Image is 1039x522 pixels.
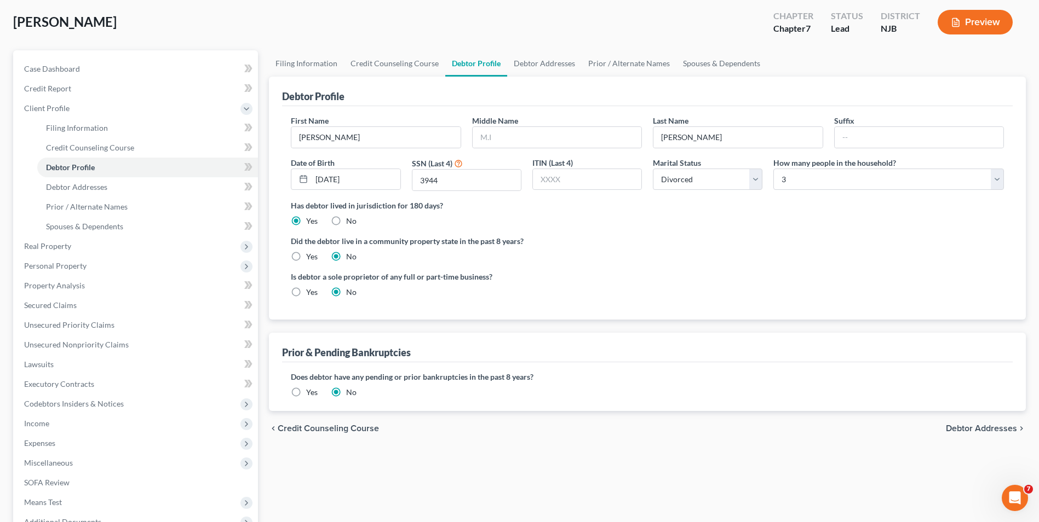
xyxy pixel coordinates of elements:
[24,261,87,270] span: Personal Property
[278,424,379,433] span: Credit Counseling Course
[269,424,379,433] button: chevron_left Credit Counseling Course
[306,387,318,398] label: Yes
[24,300,77,310] span: Secured Claims
[15,374,258,394] a: Executory Contracts
[291,157,335,169] label: Date of Birth
[291,115,329,126] label: First Name
[291,271,642,282] label: Is debtor a sole proprietor of any full or part-time business?
[15,276,258,295] a: Property Analysis
[24,497,62,507] span: Means Test
[835,127,1003,148] input: --
[773,157,896,169] label: How many people in the household?
[653,127,822,148] input: --
[533,169,641,190] input: XXXX
[37,158,258,177] a: Debtor Profile
[806,23,811,33] span: 7
[1024,485,1033,494] span: 7
[46,143,134,152] span: Credit Counseling Course
[46,222,123,231] span: Spouses & Dependents
[24,438,55,448] span: Expenses
[831,10,863,22] div: Status
[412,170,521,190] input: XXXX
[37,217,258,236] a: Spouses & Dependents
[834,115,854,126] label: Suffix
[312,169,400,190] input: MM/DD/YYYY
[269,424,278,433] i: chevron_left
[344,50,445,77] a: Credit Counseling Course
[306,216,318,227] label: Yes
[291,200,1004,211] label: Has debtor lived in jurisdiction for 180 days?
[24,478,70,487] span: SOFA Review
[37,118,258,138] a: Filing Information
[946,424,1026,433] button: Debtor Addresses chevron_right
[1002,485,1028,511] iframe: Intercom live chat
[291,127,460,148] input: --
[24,379,94,388] span: Executory Contracts
[37,138,258,158] a: Credit Counseling Course
[37,197,258,217] a: Prior / Alternate Names
[24,103,70,113] span: Client Profile
[15,295,258,315] a: Secured Claims
[269,50,344,77] a: Filing Information
[473,127,641,148] input: M.I
[507,50,582,77] a: Debtor Addresses
[881,22,920,35] div: NJB
[291,235,1004,247] label: Did the debtor live in a community property state in the past 8 years?
[881,10,920,22] div: District
[46,202,128,211] span: Prior / Alternate Names
[13,14,117,30] span: [PERSON_NAME]
[24,359,54,369] span: Lawsuits
[24,241,71,251] span: Real Property
[346,251,357,262] label: No
[15,79,258,98] a: Credit Report
[445,50,507,77] a: Debtor Profile
[346,216,357,227] label: No
[1017,424,1026,433] i: chevron_right
[24,84,71,93] span: Credit Report
[773,10,813,22] div: Chapter
[24,399,124,408] span: Codebtors Insiders & Notices
[15,315,258,335] a: Unsecured Priority Claims
[346,287,357,298] label: No
[24,419,49,428] span: Income
[653,157,701,169] label: Marital Status
[938,10,1013,34] button: Preview
[15,355,258,374] a: Lawsuits
[24,281,85,290] span: Property Analysis
[282,346,411,359] div: Prior & Pending Bankruptcies
[412,158,452,169] label: SSN (Last 4)
[346,387,357,398] label: No
[472,115,518,126] label: Middle Name
[282,90,345,103] div: Debtor Profile
[773,22,813,35] div: Chapter
[24,340,129,349] span: Unsecured Nonpriority Claims
[24,64,80,73] span: Case Dashboard
[46,182,107,192] span: Debtor Addresses
[37,177,258,197] a: Debtor Addresses
[291,371,1004,382] label: Does debtor have any pending or prior bankruptcies in the past 8 years?
[306,287,318,298] label: Yes
[676,50,767,77] a: Spouses & Dependents
[15,59,258,79] a: Case Dashboard
[15,473,258,492] a: SOFA Review
[24,320,114,329] span: Unsecured Priority Claims
[306,251,318,262] label: Yes
[653,115,688,126] label: Last Name
[532,157,573,169] label: ITIN (Last 4)
[24,458,73,467] span: Miscellaneous
[46,163,95,172] span: Debtor Profile
[582,50,676,77] a: Prior / Alternate Names
[46,123,108,132] span: Filing Information
[831,22,863,35] div: Lead
[15,335,258,355] a: Unsecured Nonpriority Claims
[946,424,1017,433] span: Debtor Addresses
